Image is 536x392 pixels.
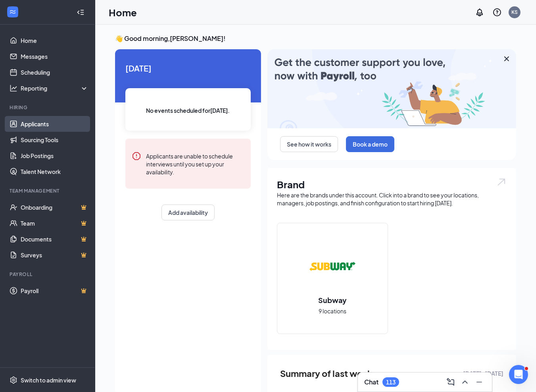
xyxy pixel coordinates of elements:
[10,84,17,92] svg: Analysis
[115,34,516,43] h3: 👋 Good morning, [PERSON_NAME] !
[21,376,76,384] div: Switch to admin view
[132,151,141,161] svg: Error
[319,307,346,315] span: 9 locations
[21,84,89,92] div: Reporting
[502,54,511,64] svg: Cross
[475,8,484,17] svg: Notifications
[21,215,88,231] a: TeamCrown
[21,231,88,247] a: DocumentsCrown
[10,271,87,278] div: Payroll
[496,178,507,187] img: open.6027fd2a22e1237b5b06.svg
[10,376,17,384] svg: Settings
[277,178,507,191] h1: Brand
[444,376,457,388] button: ComposeMessage
[386,379,396,386] div: 113
[307,241,358,292] img: Subway
[21,199,88,215] a: OnboardingCrown
[146,151,244,176] div: Applicants are unable to schedule interviews until you set up your availability.
[267,49,516,128] img: payroll-large.gif
[280,367,373,380] span: Summary of last week
[460,377,470,387] svg: ChevronUp
[161,205,215,220] button: Add availability
[10,104,87,111] div: Hiring
[364,378,378,386] h3: Chat
[459,376,471,388] button: ChevronUp
[125,62,251,74] span: [DATE]
[446,377,455,387] svg: ComposeMessage
[277,191,507,207] div: Here are the brands under this account. Click into a brand to see your locations, managers, job p...
[9,8,17,16] svg: WorkstreamLogo
[492,8,502,17] svg: QuestionInfo
[21,64,88,80] a: Scheduling
[473,376,486,388] button: Minimize
[21,283,88,299] a: PayrollCrown
[21,247,88,263] a: SurveysCrown
[109,6,137,19] h1: Home
[10,187,87,194] div: Team Management
[77,8,85,16] svg: Collapse
[146,106,230,115] span: No events scheduled for [DATE] .
[475,377,484,387] svg: Minimize
[21,132,88,148] a: Sourcing Tools
[463,369,503,378] span: [DATE] - [DATE]
[21,48,88,64] a: Messages
[21,164,88,180] a: Talent Network
[511,9,518,15] div: KS
[509,365,528,384] iframe: Intercom live chat
[21,116,88,132] a: Applicants
[21,148,88,164] a: Job Postings
[310,295,355,305] h2: Subway
[280,136,338,152] button: See how it works
[21,33,88,48] a: Home
[346,136,394,152] button: Book a demo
